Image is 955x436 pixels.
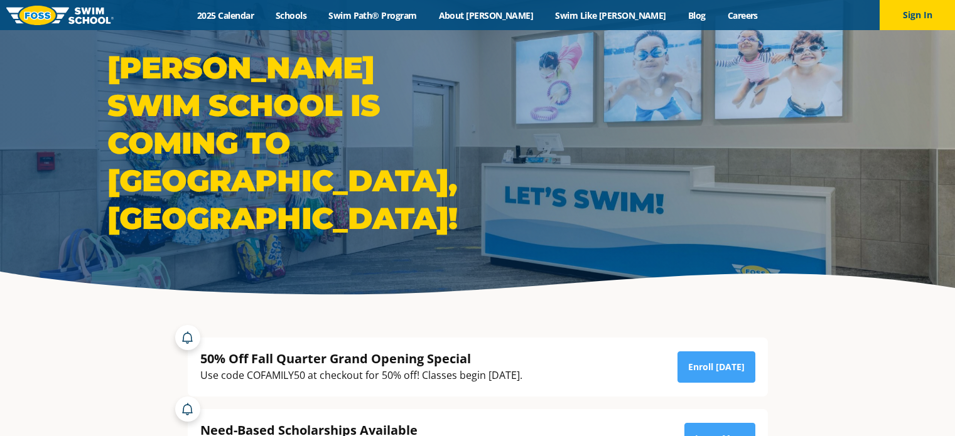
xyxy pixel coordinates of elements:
[200,350,522,367] div: 50% Off Fall Quarter Grand Opening Special
[318,9,428,21] a: Swim Path® Program
[677,9,716,21] a: Blog
[265,9,318,21] a: Schools
[107,49,472,237] h1: [PERSON_NAME] Swim School is coming to [GEOGRAPHIC_DATA], [GEOGRAPHIC_DATA]!
[428,9,544,21] a: About [PERSON_NAME]
[544,9,677,21] a: Swim Like [PERSON_NAME]
[716,9,769,21] a: Careers
[200,367,522,384] div: Use code COFAMILY50 at checkout for 50% off! Classes begin [DATE].
[186,9,265,21] a: 2025 Calendar
[677,351,755,383] a: Enroll [DATE]
[6,6,114,25] img: FOSS Swim School Logo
